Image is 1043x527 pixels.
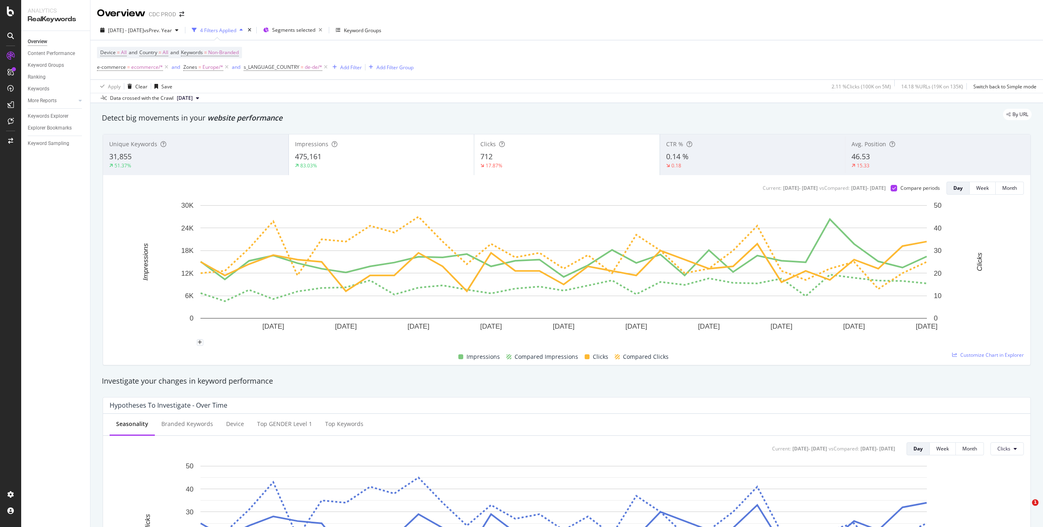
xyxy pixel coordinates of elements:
[177,94,193,102] span: 2025 Aug. 29th
[161,420,213,428] div: Branded Keywords
[332,24,385,37] button: Keyword Groups
[344,27,381,34] div: Keyword Groups
[109,152,132,161] span: 31,855
[246,26,253,34] div: times
[934,270,942,277] text: 20
[407,323,429,330] text: [DATE]
[990,442,1024,455] button: Clicks
[200,27,236,34] div: 4 Filters Applied
[257,420,312,428] div: Top GENDER Level 1
[97,64,126,70] span: e-commerce
[1012,112,1028,117] span: By URL
[129,49,137,56] span: and
[158,49,161,56] span: =
[625,323,647,330] text: [DATE]
[970,80,1036,93] button: Switch back to Simple mode
[623,352,669,362] span: Compared Clicks
[772,445,791,452] div: Current:
[1002,184,1017,191] div: Month
[28,112,68,121] div: Keywords Explorer
[900,184,940,191] div: Compare periods
[116,420,148,428] div: Seasonality
[376,64,414,71] div: Add Filter Group
[783,184,818,191] div: [DATE] - [DATE]
[480,140,496,148] span: Clicks
[202,61,223,73] span: Europe/*
[671,162,681,169] div: 0.18
[28,7,84,15] div: Analytics
[124,80,147,93] button: Clear
[666,152,689,161] span: 0.14 %
[860,445,895,452] div: [DATE] - [DATE]
[100,49,116,56] span: Device
[149,10,176,18] div: CDC PROD
[486,162,502,169] div: 17.87%
[197,339,203,346] div: plus
[108,83,121,90] div: Apply
[190,314,194,322] text: 0
[181,49,203,56] span: Keywords
[28,139,84,148] a: Keyword Sampling
[151,80,172,93] button: Save
[97,80,121,93] button: Apply
[466,352,500,362] span: Impressions
[97,24,182,37] button: [DATE] - [DATE]vsPrev. Year
[930,442,956,455] button: Week
[117,49,120,56] span: =
[962,445,977,452] div: Month
[28,73,46,81] div: Ranking
[28,73,84,81] a: Ranking
[204,49,207,56] span: =
[28,124,84,132] a: Explorer Bookmarks
[262,323,284,330] text: [DATE]
[295,140,328,148] span: Impressions
[480,323,502,330] text: [DATE]
[852,140,886,148] span: Avg. Position
[28,49,75,58] div: Content Performance
[934,292,942,300] text: 10
[956,442,984,455] button: Month
[698,323,720,330] text: [DATE]
[1003,109,1032,120] div: legacy label
[913,445,923,452] div: Day
[480,152,493,161] span: 712
[28,49,84,58] a: Content Performance
[976,253,984,271] text: Clicks
[144,27,172,34] span: vs Prev. Year
[973,83,1036,90] div: Switch back to Simple mode
[172,64,180,70] div: and
[181,202,194,209] text: 30K
[28,112,84,121] a: Keywords Explorer
[28,139,69,148] div: Keyword Sampling
[340,64,362,71] div: Add Filter
[181,224,194,232] text: 24K
[110,94,174,102] div: Data crossed with the Crawl
[110,201,1018,343] svg: A chart.
[186,508,194,516] text: 30
[936,445,949,452] div: Week
[832,83,891,90] div: 2.11 % Clicks ( 100K on 5M )
[28,97,76,105] a: More Reports
[1015,499,1035,519] iframe: Intercom live chat
[28,37,47,46] div: Overview
[28,61,64,70] div: Keyword Groups
[946,182,970,195] button: Day
[593,352,608,362] span: Clicks
[131,61,163,73] span: ecommerce/*
[852,152,870,161] span: 46.53
[28,37,84,46] a: Overview
[300,162,317,169] div: 83.03%
[110,401,227,409] div: Hypotheses to Investigate - Over Time
[174,93,202,103] button: [DATE]
[161,83,172,90] div: Save
[763,184,781,191] div: Current:
[934,224,942,232] text: 40
[792,445,827,452] div: [DATE] - [DATE]
[976,184,989,191] div: Week
[97,7,145,20] div: Overview
[970,182,996,195] button: Week
[28,124,72,132] div: Explorer Bookmarks
[829,445,859,452] div: vs Compared :
[907,442,930,455] button: Day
